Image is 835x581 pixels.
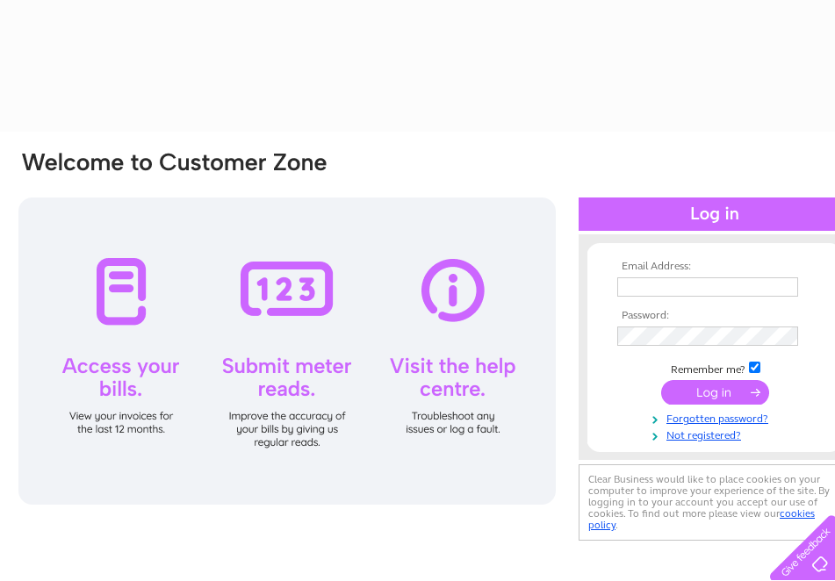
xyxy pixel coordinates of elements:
[613,261,817,273] th: Email Address:
[661,380,769,405] input: Submit
[613,310,817,322] th: Password:
[617,409,817,426] a: Forgotten password?
[613,359,817,377] td: Remember me?
[588,507,815,531] a: cookies policy
[617,426,817,442] a: Not registered?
